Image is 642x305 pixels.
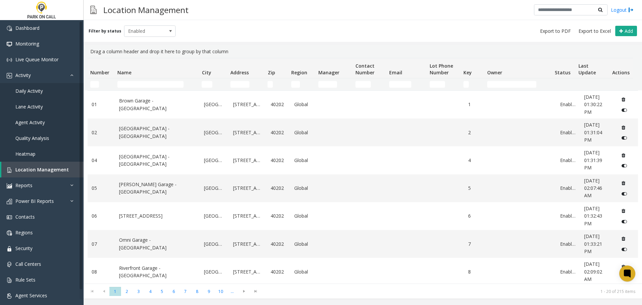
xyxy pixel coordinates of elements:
span: Page 5 [156,287,168,296]
td: Name Filter [115,78,199,90]
span: Regions [15,229,33,236]
button: Delete [618,150,629,161]
span: Page 7 [180,287,191,296]
span: Go to the last page [251,289,260,294]
button: Export to Excel [576,26,614,36]
td: Last Update Filter [575,78,609,90]
img: 'icon' [7,246,12,251]
a: 2 [468,129,484,136]
a: 40202 [271,240,286,248]
input: Manager Filter [318,81,337,88]
img: 'icon' [7,73,12,78]
a: [STREET_ADDRESS] [119,212,196,220]
input: Key Filter [463,81,469,88]
button: Export to PDF [537,26,573,36]
td: Actions Filter [609,78,633,90]
span: Page 2 [121,287,133,296]
a: Enabled [560,268,576,276]
a: Brown Garage - [GEOGRAPHIC_DATA] [119,97,196,112]
button: Disable [618,244,631,255]
a: [DATE] 02:07:46 AM [584,177,610,200]
span: Lot Phone Number [430,63,453,76]
span: [DATE] 01:32:43 PM [584,205,602,227]
a: [DATE] 02:09:02 AM [584,260,610,283]
input: Number Filter [90,81,99,88]
td: Address Filter [228,78,265,90]
button: Disable [618,105,631,116]
a: Enabled [560,101,576,108]
a: Global [294,184,314,192]
td: Region Filter [289,78,316,90]
a: [DATE] 01:31:39 PM [584,149,610,171]
a: Enabled [560,157,576,164]
img: 'icon' [7,230,12,236]
a: Logout [611,6,634,13]
span: Region [291,69,307,76]
kendo-pager-info: 1 - 20 of 215 items [265,289,635,294]
a: [DATE] 01:31:04 PM [584,121,610,144]
a: [GEOGRAPHIC_DATA] [204,129,225,136]
a: [STREET_ADDRESS] [233,268,262,276]
th: Status [552,58,576,78]
input: Owner Filter [487,81,537,88]
th: Actions [609,58,633,78]
img: 'icon' [7,278,12,283]
input: Region Filter [291,81,300,88]
span: Key [463,69,472,76]
span: Location Management [15,166,69,173]
a: Location Management [1,162,84,177]
a: [GEOGRAPHIC_DATA] - [GEOGRAPHIC_DATA] [119,125,196,140]
span: [DATE] 02:09:02 AM [584,261,602,282]
span: Name [117,69,131,76]
a: [GEOGRAPHIC_DATA] [204,240,225,248]
a: 08 [92,268,111,276]
img: 'icon' [7,57,12,63]
span: Page 6 [168,287,180,296]
a: 06 [92,212,111,220]
span: Daily Activity [15,88,43,94]
img: 'icon' [7,293,12,299]
a: 8 [468,268,484,276]
span: Export to Excel [578,28,611,34]
a: [STREET_ADDRESS] [233,129,262,136]
button: Delete [618,178,629,188]
span: [DATE] 01:30:22 PM [584,94,602,115]
span: Rule Sets [15,277,35,283]
input: Contact Number Filter [355,81,371,88]
a: 7 [468,240,484,248]
button: Disable [618,216,631,227]
a: 4 [468,157,484,164]
a: Global [294,157,314,164]
span: Go to the next page [238,287,250,296]
span: Add [625,28,633,34]
button: Disable [618,133,631,143]
img: 'icon' [7,167,12,173]
a: [PERSON_NAME] Garage - [GEOGRAPHIC_DATA] [119,181,196,196]
span: Live Queue Monitor [15,56,59,63]
span: Page 10 [215,287,226,296]
img: 'icon' [7,42,12,47]
a: 6 [468,212,484,220]
a: Global [294,240,314,248]
a: [STREET_ADDRESS] [233,212,262,220]
td: Zip Filter [265,78,289,90]
span: Security [15,245,32,251]
a: 40202 [271,101,286,108]
span: [DATE] 01:31:39 PM [584,149,602,171]
a: [GEOGRAPHIC_DATA] [204,157,225,164]
span: Page 8 [191,287,203,296]
input: City Filter [202,81,212,88]
span: Lane Activity [15,103,43,110]
span: Go to the next page [239,289,248,294]
button: Delete [618,94,629,105]
td: Key Filter [461,78,485,90]
button: Disable [618,160,631,171]
a: Global [294,129,314,136]
span: [DATE] 02:07:46 AM [584,177,602,199]
span: Number [90,69,109,76]
input: Lot Phone Number Filter [430,81,445,88]
span: Quality Analysis [15,135,49,141]
a: 01 [92,101,111,108]
span: Last Update [578,63,596,76]
span: Agent Services [15,292,47,299]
